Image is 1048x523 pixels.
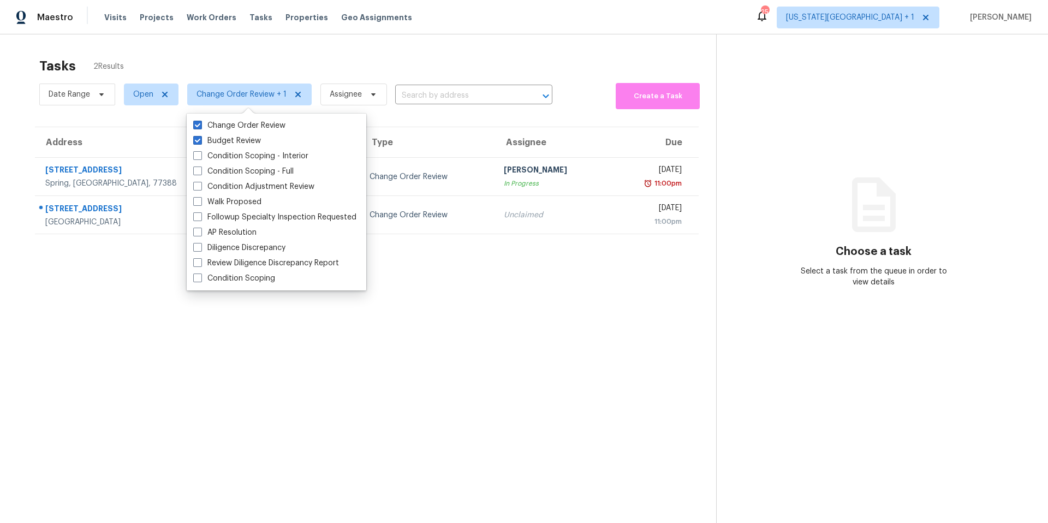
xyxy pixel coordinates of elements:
div: [GEOGRAPHIC_DATA] [45,217,238,228]
div: Change Order Review [370,210,486,221]
h2: Tasks [39,61,76,72]
span: Open [133,89,153,100]
label: Budget Review [193,135,261,146]
span: [US_STATE][GEOGRAPHIC_DATA] + 1 [786,12,914,23]
img: Overdue Alarm Icon [644,178,652,189]
span: Change Order Review + 1 [196,89,287,100]
label: Condition Adjustment Review [193,181,314,192]
label: Change Order Review [193,120,285,131]
div: 25 [761,7,769,17]
button: Create a Task [616,83,700,109]
div: [DATE] [617,203,682,216]
div: [PERSON_NAME] [504,164,600,178]
span: Visits [104,12,127,23]
label: Walk Proposed [193,197,261,207]
label: Review Diligence Discrepancy Report [193,258,339,269]
span: Create a Task [621,90,694,103]
span: Date Range [49,89,90,100]
th: Assignee [495,127,609,158]
div: Unclaimed [504,210,600,221]
label: Diligence Discrepancy [193,242,285,253]
span: Maestro [37,12,73,23]
div: [STREET_ADDRESS] [45,203,238,217]
h3: Choose a task [836,246,912,257]
span: Properties [285,12,328,23]
div: Spring, [GEOGRAPHIC_DATA], 77388 [45,178,238,189]
span: Assignee [330,89,362,100]
th: Address [35,127,247,158]
th: Due [609,127,699,158]
label: Followup Specialty Inspection Requested [193,212,356,223]
div: 11:00pm [652,178,682,189]
input: Search by address [395,87,522,104]
div: Select a task from the queue in order to view details [795,266,952,288]
label: Condition Scoping - Full [193,166,294,177]
label: AP Resolution [193,227,257,238]
div: [DATE] [617,164,682,178]
th: Type [361,127,495,158]
span: 2 Results [93,61,124,72]
span: Projects [140,12,174,23]
label: Condition Scoping [193,273,275,284]
label: Condition Scoping - Interior [193,151,308,162]
span: Work Orders [187,12,236,23]
div: In Progress [504,178,600,189]
div: 11:00pm [617,216,682,227]
span: [PERSON_NAME] [966,12,1032,23]
div: Change Order Review [370,171,486,182]
button: Open [538,88,553,104]
span: Tasks [249,14,272,21]
span: Geo Assignments [341,12,412,23]
div: [STREET_ADDRESS] [45,164,238,178]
